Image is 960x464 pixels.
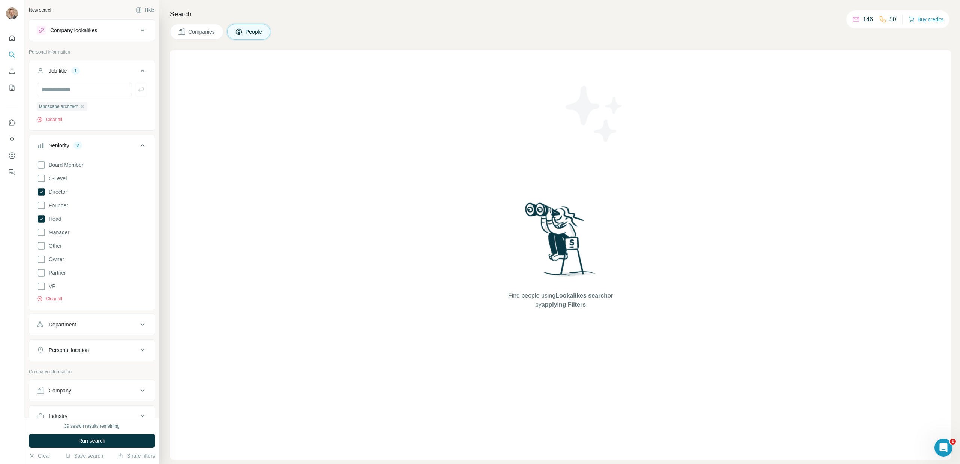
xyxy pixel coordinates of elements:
[29,368,155,375] p: Company information
[29,62,154,83] button: Job title1
[29,434,155,448] button: Run search
[49,67,67,75] div: Job title
[73,142,82,149] div: 2
[950,439,956,445] span: 1
[71,67,80,74] div: 1
[246,28,263,36] span: People
[37,295,62,302] button: Clear all
[39,103,78,110] span: landscape architect
[29,452,50,460] button: Clear
[46,242,62,250] span: Other
[78,437,105,445] span: Run search
[6,48,18,61] button: Search
[6,31,18,45] button: Quick start
[188,28,216,36] span: Companies
[46,229,69,236] span: Manager
[49,387,71,394] div: Company
[170,9,951,19] h4: Search
[130,4,159,16] button: Hide
[46,256,64,263] span: Owner
[64,423,119,430] div: 39 search results remaining
[46,161,84,169] span: Board Member
[863,15,873,24] p: 146
[46,188,67,196] span: Director
[6,64,18,78] button: Enrich CSV
[555,292,607,299] span: Lookalikes search
[49,321,76,328] div: Department
[37,116,62,123] button: Clear all
[522,201,600,284] img: Surfe Illustration - Woman searching with binoculars
[29,21,154,39] button: Company lookalikes
[50,27,97,34] div: Company lookalikes
[6,132,18,146] button: Use Surfe API
[65,452,103,460] button: Save search
[541,301,586,308] span: applying Filters
[29,316,154,334] button: Department
[6,81,18,94] button: My lists
[29,382,154,400] button: Company
[49,412,67,420] div: Industry
[46,269,66,277] span: Partner
[49,346,89,354] div: Personal location
[29,136,154,157] button: Seniority2
[118,452,155,460] button: Share filters
[29,7,52,13] div: New search
[909,14,943,25] button: Buy credits
[6,7,18,19] img: Avatar
[889,15,896,24] p: 50
[46,202,68,209] span: Founder
[29,49,155,55] p: Personal information
[934,439,952,457] iframe: Intercom live chat
[6,116,18,129] button: Use Surfe on LinkedIn
[46,283,56,290] span: VP
[6,149,18,162] button: Dashboard
[46,215,61,223] span: Head
[46,175,67,182] span: C-Level
[561,80,628,148] img: Surfe Illustration - Stars
[29,407,154,425] button: Industry
[49,142,69,149] div: Seniority
[29,341,154,359] button: Personal location
[500,291,620,309] span: Find people using or by
[6,165,18,179] button: Feedback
